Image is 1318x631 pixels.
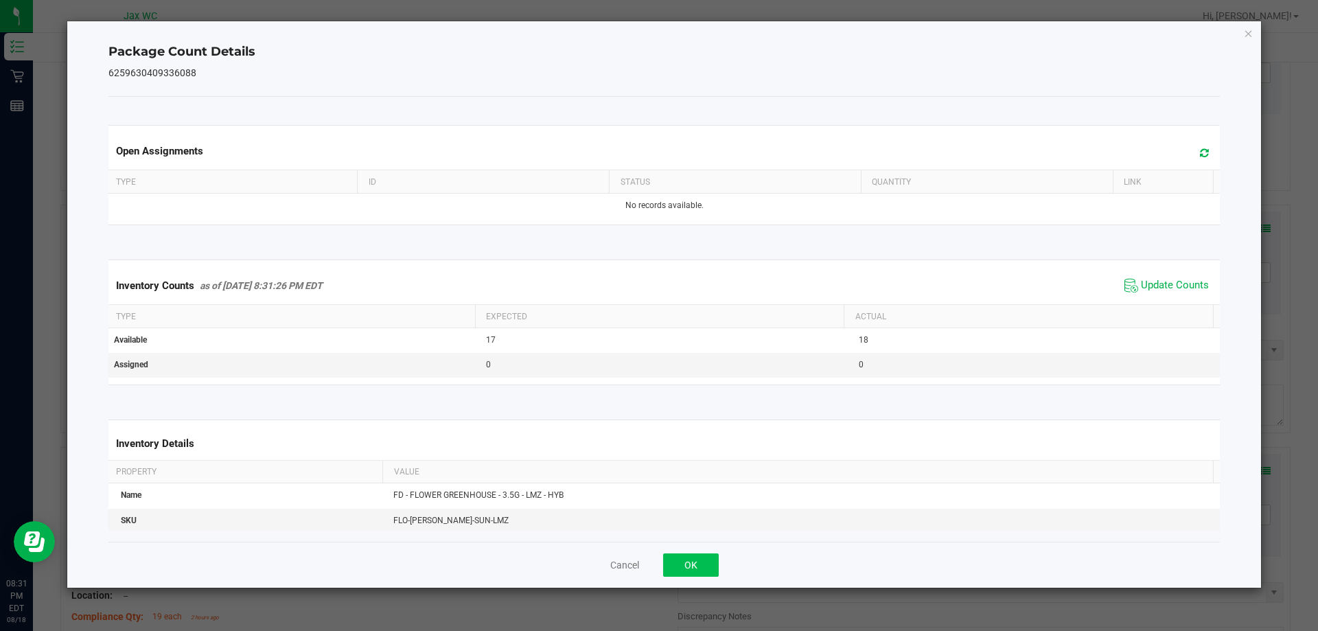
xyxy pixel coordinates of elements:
span: Assigned [114,360,148,369]
span: FLO-[PERSON_NAME]-SUN-LMZ [393,516,509,525]
h5: 6259630409336088 [108,68,1221,78]
span: Type [116,312,136,321]
span: Status [621,177,650,187]
span: Link [1124,177,1142,187]
button: Close [1244,25,1253,41]
span: Update Counts [1141,279,1209,292]
span: as of [DATE] 8:31:26 PM EDT [200,280,323,291]
span: Quantity [872,177,911,187]
span: Inventory Details [116,437,194,450]
span: Actual [855,312,886,321]
span: SKU [121,516,137,525]
span: 0 [486,360,491,369]
span: ID [369,177,376,187]
iframe: Resource center [14,521,55,562]
h4: Package Count Details [108,43,1221,61]
button: Cancel [610,558,639,572]
span: Expected [486,312,527,321]
span: Available [114,335,147,345]
span: Name [121,490,141,500]
span: Value [394,467,419,477]
span: 17 [486,335,496,345]
span: 0 [859,360,864,369]
span: Property [116,467,157,477]
button: OK [663,553,719,577]
span: Type [116,177,136,187]
td: No records available. [106,194,1223,218]
span: Inventory Counts [116,279,194,292]
span: FD - FLOWER GREENHOUSE - 3.5G - LMZ - HYB [393,490,564,500]
span: 18 [859,335,868,345]
span: Open Assignments [116,145,203,157]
